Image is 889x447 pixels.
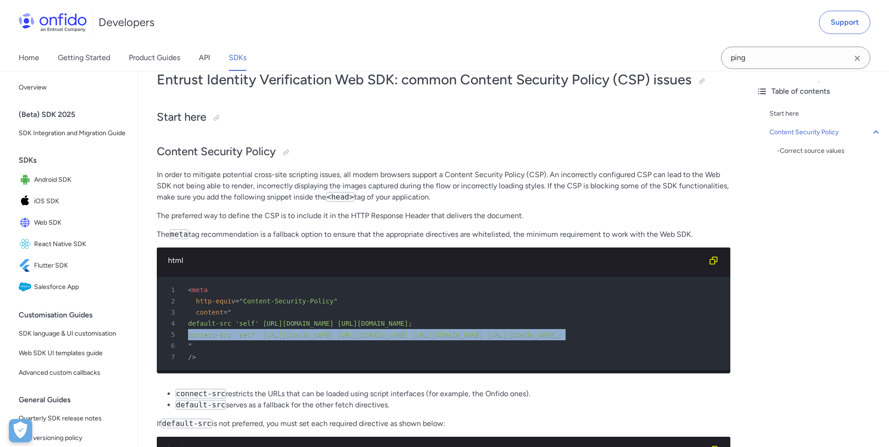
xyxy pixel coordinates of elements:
a: IconAndroid SDKAndroid SDK [15,170,130,190]
span: Android SDK [34,173,126,186]
a: Getting Started [58,45,110,71]
a: Content Security Policy [770,127,882,138]
span: Web SDK UI templates guide [19,348,126,359]
span: = [224,309,227,316]
span: Flutter SDK [34,259,126,272]
code: default-src [161,419,212,428]
span: Quarterly SDK release notes [19,413,126,424]
a: Web SDK UI templates guide [15,344,130,363]
span: React Native SDK [34,238,126,251]
img: IconiOS SDK [19,195,34,208]
a: Overview [15,78,130,97]
span: Overview [19,82,126,93]
span: 7 [161,351,182,363]
span: < [188,286,192,294]
a: Home [19,45,39,71]
a: -Correct source values [777,145,882,157]
code: default-src [175,400,226,410]
img: IconAndroid SDK [19,173,34,186]
code: <head> [326,192,354,202]
span: SDK language & UI customisation [19,328,126,339]
img: Onfido Logo [19,13,87,32]
code: meta [169,229,189,239]
img: IconReact Native SDK [19,238,34,251]
a: Support [819,11,870,34]
span: Web SDK [34,216,126,229]
img: IconSalesforce App [19,281,34,294]
div: Table of contents [756,86,882,97]
a: SDK Integration and Migration Guide [15,124,130,143]
span: " [188,342,192,350]
span: /> [188,353,196,361]
a: Advanced custom callbacks [15,364,130,382]
span: 2 [161,296,182,307]
span: 1 [161,284,182,296]
span: 5 [161,329,182,340]
span: Advanced custom callbacks [19,367,126,378]
a: API [199,45,210,71]
div: SDKs [19,151,134,170]
span: SDK versioning policy [19,433,126,444]
div: Customisation Guides [19,306,134,324]
span: 3 [161,307,182,318]
a: SDKs [229,45,246,71]
a: IconFlutter SDKFlutter SDK [15,255,130,276]
a: SDK language & UI customisation [15,324,130,343]
img: IconWeb SDK [19,216,34,229]
li: restricts the URLs that can be loaded using script interfaces (for example, the Onfido ones). [175,388,730,399]
button: Copy code snippet button [704,251,723,270]
button: Open Preferences [9,419,32,442]
span: = [235,297,239,305]
span: content [196,309,224,316]
span: connect-src 'self' [URL][DOMAIN_NAME] [URL][DOMAIN_NAME] [URL][DOMAIN_NAME] [URL][DOMAIN_NAME]; [188,331,562,338]
h2: Content Security Policy [157,144,730,160]
span: 6 [161,340,182,351]
a: IconSalesforce AppSalesforce App [15,277,130,297]
code: connect-src [175,389,226,399]
a: Quarterly SDK release notes [15,409,130,428]
span: iOS SDK [34,195,126,208]
span: default-src 'self' [URL][DOMAIN_NAME] [URL][DOMAIN_NAME]; [188,320,412,327]
div: General Guides [19,391,134,409]
a: IconWeb SDKWeb SDK [15,213,130,233]
h1: Entrust Identity Verification Web SDK: common Content Security Policy (CSP) issues [157,70,730,89]
h2: Start here [157,110,730,125]
div: Cookie Preferences [9,419,32,442]
p: If is not preferred, you must set each required directive as shown below: [157,418,730,429]
span: 4 [161,318,182,329]
span: " [227,309,231,316]
div: (Beta) SDK 2025 [19,105,134,124]
p: The preferred way to define the CSP is to include it in the HTTP Response Header that delivers th... [157,210,730,221]
span: SDK Integration and Migration Guide [19,128,126,139]
a: IconReact Native SDKReact Native SDK [15,234,130,254]
a: Start here [770,108,882,119]
span: http-equiv [196,297,235,305]
p: The tag recommendation is a fallback option to ensure that the appropriate directives are whiteli... [157,229,730,240]
span: " [334,297,337,305]
span: " [239,297,243,305]
img: IconFlutter SDK [19,259,34,272]
a: IconiOS SDKiOS SDK [15,191,130,212]
span: Salesforce App [34,281,126,294]
div: - Correct source values [777,145,882,157]
li: serves as a fallback for the other fetch directives. [175,399,730,411]
svg: Clear search field button [852,53,863,64]
input: Onfido search input field [721,47,870,69]
span: Content-Security-Policy [243,297,334,305]
a: Product Guides [129,45,180,71]
p: In order to mitigate potential cross-site scripting issues, all modern browsers support a Content... [157,169,730,203]
h1: Developers [98,15,154,30]
div: html [168,255,704,266]
span: meta [192,286,208,294]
